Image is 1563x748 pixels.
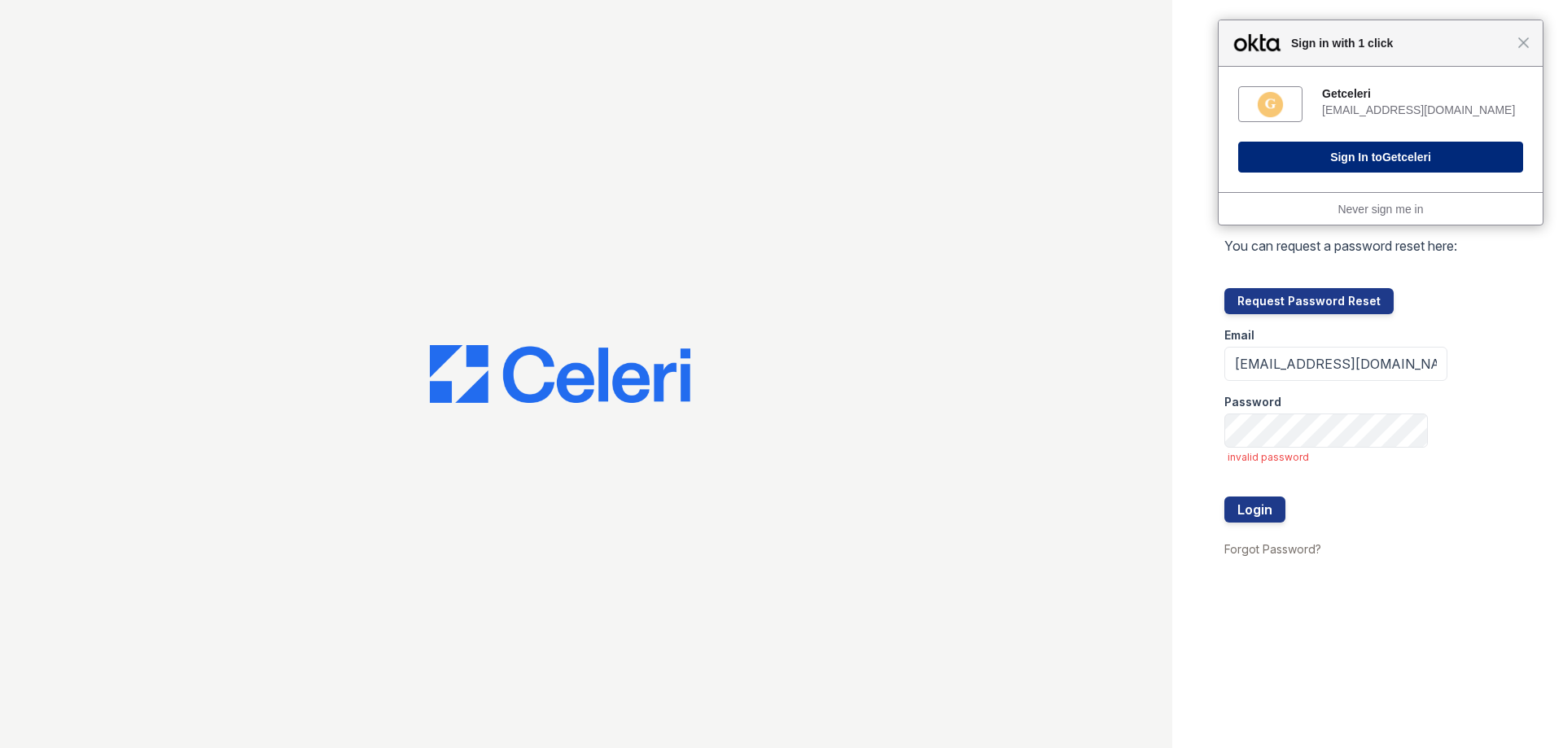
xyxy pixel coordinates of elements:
label: Password [1224,394,1281,410]
a: Never sign me in [1338,203,1423,216]
button: Sign In toGetceleri [1238,142,1523,173]
span: Sign in with 1 click [1283,33,1517,53]
span: Close [1517,37,1530,49]
span: invalid password [1228,451,1447,464]
button: Login [1224,496,1285,523]
span: Getceleri [1382,151,1431,164]
img: CE_Logo_Blue-a8612792a0a2168367f1c8372b55b34899dd931a85d93a1a3d3e32e68fde9ad4.png [430,345,690,404]
img: fs0154j4zpbzSkrgV0x8 [1256,90,1285,119]
p: You can request a password reset here: [1224,236,1457,256]
div: Getceleri [1322,86,1523,101]
div: [EMAIL_ADDRESS][DOMAIN_NAME] [1322,103,1523,117]
button: Request Password Reset [1224,288,1394,314]
label: Email [1224,327,1254,343]
a: Forgot Password? [1224,542,1321,556]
